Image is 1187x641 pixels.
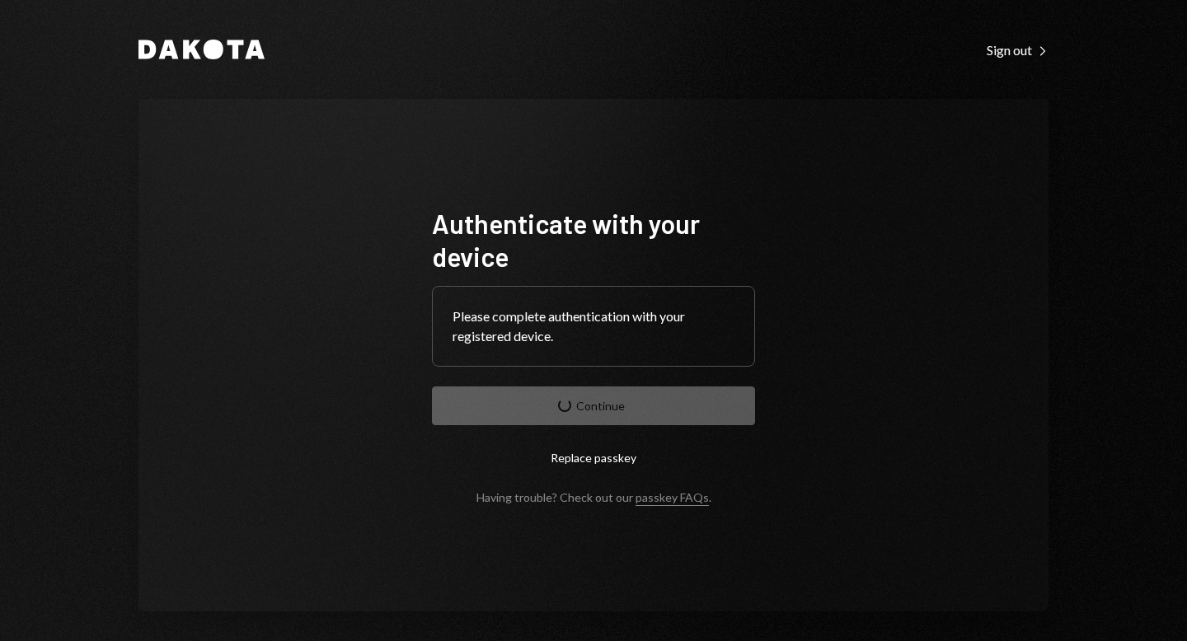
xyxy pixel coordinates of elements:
[636,490,709,506] a: passkey FAQs
[453,306,734,346] div: Please complete authentication with your registered device.
[987,42,1049,58] div: Sign out
[476,490,711,504] div: Having trouble? Check out our .
[987,40,1049,58] a: Sign out
[432,207,755,273] h1: Authenticate with your device
[432,438,755,477] button: Replace passkey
